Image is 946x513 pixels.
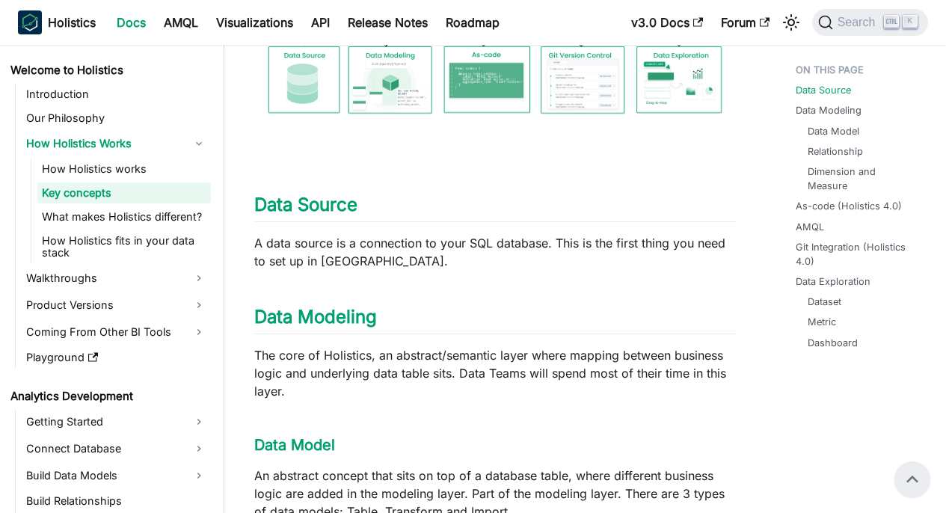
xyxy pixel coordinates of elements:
a: How Holistics fits in your data stack [37,230,211,263]
a: How Holistics works [37,159,211,179]
img: Holistics [18,10,42,34]
a: AMQL [796,220,824,234]
a: Data Model [254,436,335,454]
a: Dataset [808,295,841,309]
a: Relationship [808,144,863,159]
a: Release Notes [339,10,437,34]
a: Roadmap [437,10,509,34]
p: A data source is a connection to your SQL database. This is the first thing you need to set up in... [254,234,736,270]
a: Dimension and Measure [808,165,916,193]
a: Build Data Models [22,464,211,488]
button: Switch between dark and light mode (currently light mode) [779,10,803,34]
a: Product Versions [22,293,211,317]
a: Welcome to Holistics [6,60,211,81]
a: Key concepts [37,182,211,203]
a: Data Exploration [796,274,870,289]
a: v3.0 Docs [622,10,712,34]
a: How Holistics Works [22,132,211,156]
a: Analytics Development [6,386,211,407]
a: Data Source [796,83,851,97]
a: Data Model [808,124,859,138]
a: Data Modeling [254,306,377,328]
kbd: K [903,15,918,28]
a: Getting Started [22,410,211,434]
a: Dashboard [808,336,858,350]
a: Walkthroughs [22,266,211,290]
a: Introduction [22,84,211,105]
a: What makes Holistics different? [37,206,211,227]
a: Git Integration (Holistics 4.0) [796,240,922,268]
a: Build Relationships [22,491,211,512]
a: Data Source [254,194,357,215]
a: As-code (Holistics 4.0) [796,199,902,213]
a: Forum [712,10,778,34]
a: Docs [108,10,155,34]
a: Our Philosophy [22,108,211,129]
a: Playground [22,347,211,368]
span: Search [833,16,885,29]
b: Holistics [48,13,96,31]
a: HolisticsHolistics [18,10,96,34]
a: Connect Database [22,437,211,461]
a: Metric [808,315,836,329]
a: Coming From Other BI Tools [22,320,211,344]
a: Data Modeling [796,103,861,117]
a: API [302,10,339,34]
button: Search (Ctrl+K) [812,9,928,36]
a: AMQL [155,10,207,34]
p: The core of Holistics, an abstract/semantic layer where mapping between business logic and underl... [254,346,736,400]
a: Visualizations [207,10,302,34]
button: Scroll back to top [894,461,930,497]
